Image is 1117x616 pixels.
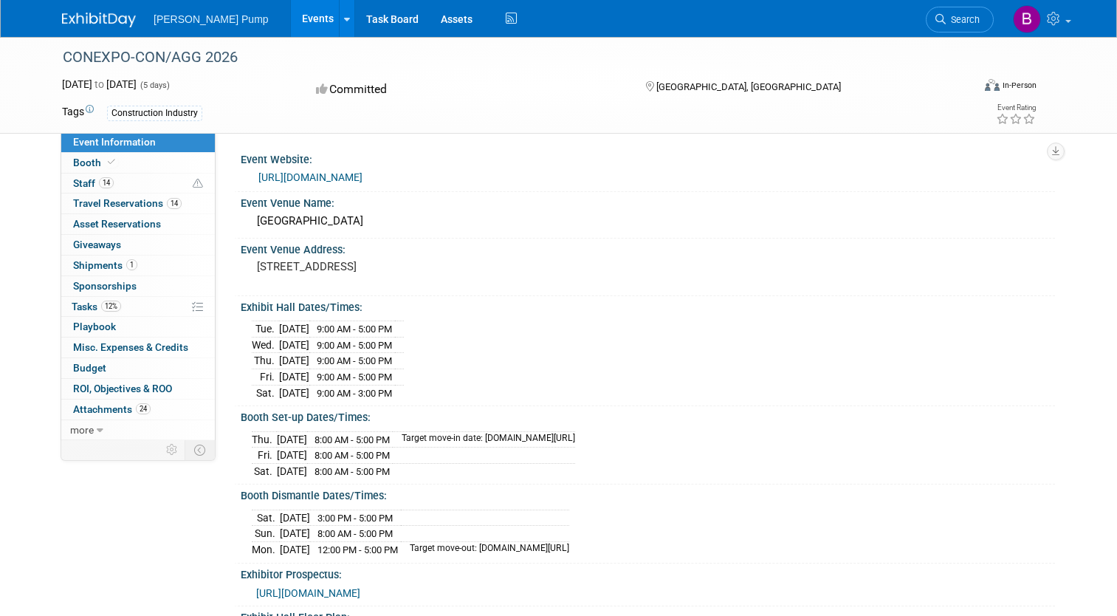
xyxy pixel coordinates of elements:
[185,440,216,459] td: Toggle Event Tabs
[252,210,1044,233] div: [GEOGRAPHIC_DATA]
[315,434,390,445] span: 8:00 AM - 5:00 PM
[315,466,390,477] span: 8:00 AM - 5:00 PM
[61,297,215,317] a: Tasks12%
[277,463,307,479] td: [DATE]
[277,448,307,464] td: [DATE]
[107,106,202,121] div: Construction Industry
[241,239,1055,257] div: Event Venue Address:
[252,431,277,448] td: Thu.
[73,177,114,189] span: Staff
[72,301,121,312] span: Tasks
[61,379,215,399] a: ROI, Objectives & ROO
[279,369,309,386] td: [DATE]
[279,353,309,369] td: [DATE]
[926,7,994,32] a: Search
[136,403,151,414] span: 24
[280,541,310,557] td: [DATE]
[277,431,307,448] td: [DATE]
[73,259,137,271] span: Shipments
[73,197,182,209] span: Travel Reservations
[985,79,1000,91] img: Format-Inperson.png
[73,321,116,332] span: Playbook
[159,440,185,459] td: Personalize Event Tab Strip
[73,136,156,148] span: Event Information
[279,337,309,353] td: [DATE]
[317,355,392,366] span: 9:00 AM - 5:00 PM
[62,78,137,90] span: [DATE] [DATE]
[252,510,280,526] td: Sat.
[73,362,106,374] span: Budget
[252,321,279,338] td: Tue.
[73,383,172,394] span: ROI, Objectives & ROO
[279,385,309,400] td: [DATE]
[73,280,137,292] span: Sponsorships
[73,341,188,353] span: Misc. Expenses & Credits
[312,77,622,103] div: Committed
[279,321,309,338] td: [DATE]
[317,544,398,555] span: 12:00 PM - 5:00 PM
[108,158,115,166] i: Booth reservation complete
[280,526,310,542] td: [DATE]
[99,177,114,188] span: 14
[73,403,151,415] span: Attachments
[62,13,136,27] img: ExhibitDay
[1013,5,1041,33] img: Brian Lee
[167,198,182,209] span: 14
[252,369,279,386] td: Fri.
[73,157,118,168] span: Booth
[256,587,360,599] a: [URL][DOMAIN_NAME]
[70,424,94,436] span: more
[241,406,1055,425] div: Booth Set-up Dates/Times:
[1002,80,1037,91] div: In-Person
[317,340,392,351] span: 9:00 AM - 5:00 PM
[315,450,390,461] span: 8:00 AM - 5:00 PM
[61,174,215,194] a: Staff14
[257,260,564,273] pre: [STREET_ADDRESS]
[73,239,121,250] span: Giveaways
[241,485,1055,503] div: Booth Dismantle Dates/Times:
[61,235,215,255] a: Giveaways
[61,194,215,213] a: Travel Reservations14
[393,431,575,448] td: Target move-in date: [DOMAIN_NAME][URL]
[317,372,392,383] span: 9:00 AM - 5:00 PM
[656,81,841,92] span: [GEOGRAPHIC_DATA], [GEOGRAPHIC_DATA]
[252,526,280,542] td: Sun.
[61,276,215,296] a: Sponsorships
[317,324,392,335] span: 9:00 AM - 5:00 PM
[401,541,569,557] td: Target move-out: [DOMAIN_NAME][URL]
[101,301,121,312] span: 12%
[73,218,161,230] span: Asset Reservations
[996,104,1036,112] div: Event Rating
[241,148,1055,167] div: Event Website:
[61,358,215,378] a: Budget
[252,448,277,464] td: Fri.
[61,256,215,276] a: Shipments1
[61,214,215,234] a: Asset Reservations
[61,317,215,337] a: Playbook
[252,463,277,479] td: Sat.
[893,77,1037,99] div: Event Format
[252,541,280,557] td: Mon.
[126,259,137,270] span: 1
[61,338,215,357] a: Misc. Expenses & Credits
[280,510,310,526] td: [DATE]
[61,153,215,173] a: Booth
[241,296,1055,315] div: Exhibit Hall Dates/Times:
[252,337,279,353] td: Wed.
[193,177,203,191] span: Potential Scheduling Conflict -- at least one attendee is tagged in another overlapping event.
[317,513,393,524] span: 3:00 PM - 5:00 PM
[317,388,392,399] span: 9:00 AM - 3:00 PM
[61,132,215,152] a: Event Information
[61,420,215,440] a: more
[258,171,362,183] a: [URL][DOMAIN_NAME]
[92,78,106,90] span: to
[252,353,279,369] td: Thu.
[61,400,215,420] a: Attachments24
[252,385,279,400] td: Sat.
[139,81,170,90] span: (5 days)
[58,44,954,71] div: CONEXPO-CON/AGG 2026
[241,192,1055,211] div: Event Venue Name:
[317,528,393,539] span: 8:00 AM - 5:00 PM
[241,564,1055,582] div: Exhibitor Prospectus:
